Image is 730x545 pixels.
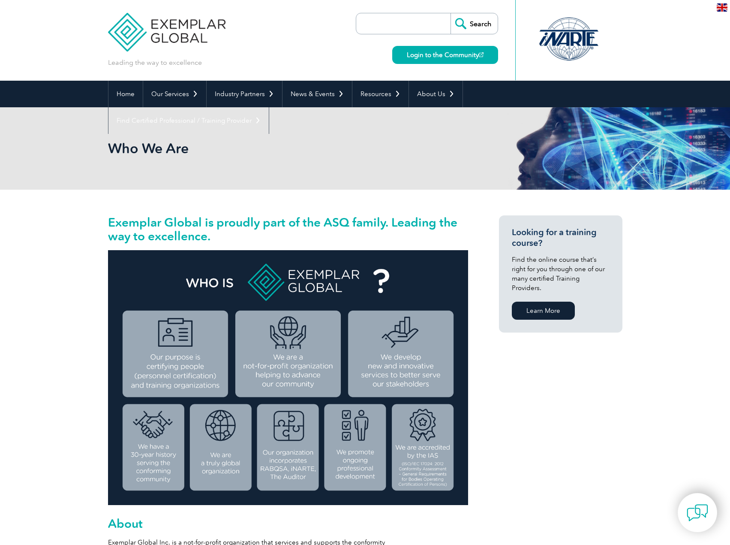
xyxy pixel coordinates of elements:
p: Find the online course that’s right for you through one of our many certified Training Providers. [512,255,610,293]
img: en [717,3,727,12]
a: Industry Partners [207,81,282,107]
a: Find Certified Professional / Training Provider [108,107,269,134]
a: Home [108,81,143,107]
h2: Who We Are [108,142,468,155]
a: About Us [409,81,463,107]
img: contact-chat.png [687,502,708,524]
h3: Looking for a training course? [512,227,610,248]
input: Search [451,13,498,34]
a: Resources [352,81,409,107]
a: Our Services [143,81,206,107]
p: Leading the way to excellence [108,58,202,67]
a: Learn More [512,302,575,320]
h2: About [108,517,468,530]
a: Login to the Community [392,46,498,64]
h2: Exemplar Global is proudly part of the ASQ family. Leading the way to excellence. [108,215,468,243]
img: open_square.png [479,52,484,57]
a: News & Events [282,81,352,107]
